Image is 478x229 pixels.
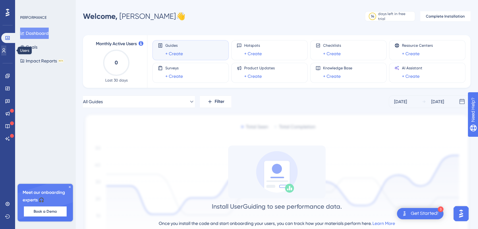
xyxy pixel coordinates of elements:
div: [PERSON_NAME] 👋 [83,11,185,21]
div: Open Get Started! checklist, remaining modules: 3 [397,208,443,219]
div: 3 [438,206,443,212]
a: + Create [402,50,420,57]
span: Hotspots [244,43,262,48]
span: Resource Centers [402,43,433,48]
span: Product Updates [244,66,275,71]
span: Guides [165,43,183,48]
div: [DATE] [431,98,444,105]
span: All Guides [83,98,103,105]
a: + Create [402,72,420,80]
a: + Create [165,72,183,80]
button: Filter [200,95,231,108]
a: + Create [323,50,341,57]
span: Meet our onboarding experts 🎧 [23,189,68,204]
span: Surveys [165,66,183,71]
div: days left in free trial [378,11,413,21]
span: Monthly Active Users [96,40,137,48]
button: Book a Demo [24,206,67,216]
div: BETA [58,59,64,62]
a: + Create [244,72,262,80]
span: Filter [215,98,224,105]
span: Need Help? [15,2,39,9]
span: Last 30 days [105,78,128,83]
span: Book a Demo [34,209,57,214]
a: Learn More [372,221,395,226]
a: + Create [323,72,341,80]
button: All Guides [83,95,195,108]
div: [DATE] [394,98,407,105]
span: Checklists [323,43,341,48]
img: launcher-image-alternative-text [401,210,408,217]
button: Complete Installation [420,11,470,21]
div: Once you install the code and start onboarding your users, you can track how your materials perfo... [159,220,395,227]
button: Dashboard [20,28,49,39]
span: AI Assistant [402,66,422,71]
button: Goals [20,41,37,53]
span: Welcome, [83,12,118,21]
div: PERFORMANCE [20,15,47,20]
a: + Create [165,50,183,57]
button: Impact ReportsBETA [20,55,64,67]
iframe: UserGuiding AI Assistant Launcher [452,204,470,223]
div: Install UserGuiding to see performance data. [212,202,342,211]
span: Complete Installation [426,14,465,19]
text: 0 [115,60,118,66]
div: 14 [371,14,374,19]
a: + Create [244,50,262,57]
span: Knowledge Base [323,66,352,71]
div: Get Started! [411,210,438,217]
